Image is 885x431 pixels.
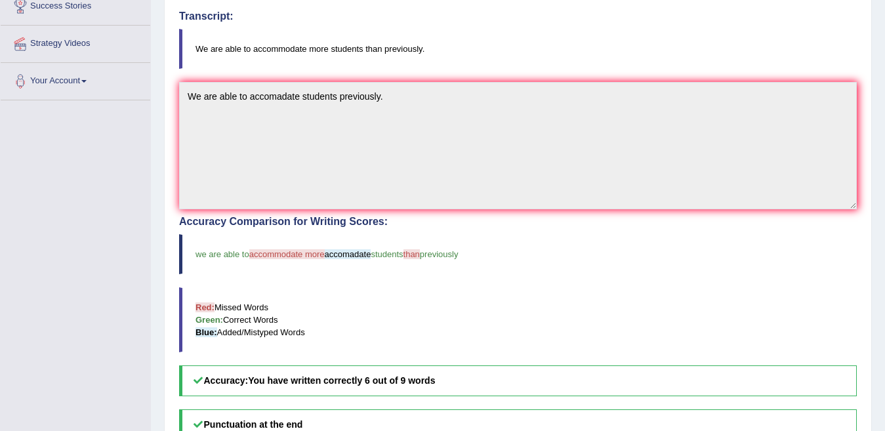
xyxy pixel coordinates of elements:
span: accommodate more [249,249,325,259]
h5: Accuracy: [179,365,857,396]
h4: Accuracy Comparison for Writing Scores: [179,216,857,228]
h4: Transcript: [179,10,857,22]
span: we are able to [196,249,249,259]
span: previously [420,249,459,259]
blockquote: We are able to accommodate more students than previously. [179,29,857,69]
span: students [371,249,403,259]
b: You have written correctly 6 out of 9 words [248,375,435,386]
a: Your Account [1,63,150,96]
span: accomadate [325,249,371,259]
span: than [403,249,420,259]
b: Blue: [196,327,217,337]
b: Green: [196,315,223,325]
b: Red: [196,302,215,312]
a: Strategy Videos [1,26,150,58]
blockquote: Missed Words Correct Words Added/Mistyped Words [179,287,857,352]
